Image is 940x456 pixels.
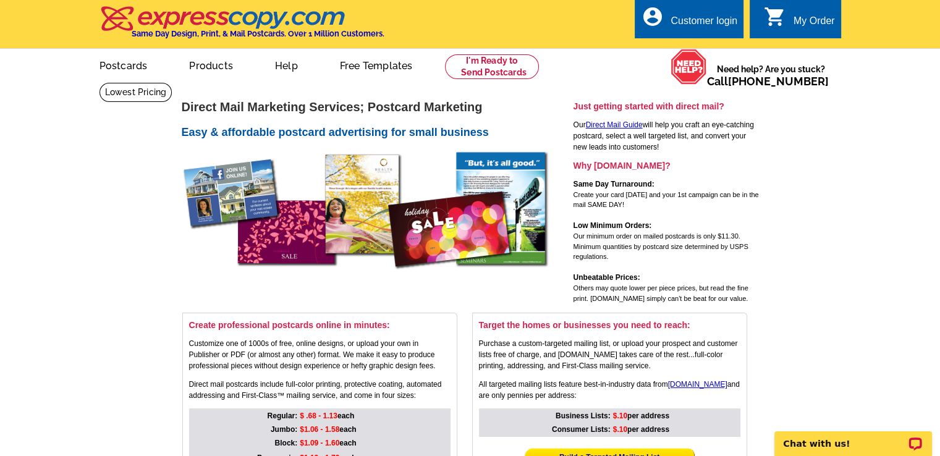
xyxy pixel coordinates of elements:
[255,50,318,79] a: Help
[552,425,611,434] strong: Consumer Lists:
[574,232,748,260] span: Our minimum order on mailed postcards is only $11.30. Minimum quantities by postcard size determi...
[479,319,740,331] h3: Target the homes or businesses you need to reach:
[586,120,643,129] a: Direct Mail Guide
[574,160,759,171] h3: Why [DOMAIN_NAME]?
[574,284,748,302] span: Others may quote lower per piece prices, but read the fine print. [DOMAIN_NAME] simply can't be b...
[574,180,654,188] strong: Same Day Turnaround:
[641,14,737,29] a: account_circle Customer login
[613,425,669,434] strong: per address
[300,425,356,434] strong: each
[275,439,298,447] strong: Block:
[574,273,640,282] strong: Unbeatable Prices:
[574,119,759,153] p: Our will help you craft an eye-catching postcard, select a well targeted list, and convert your n...
[479,338,740,371] p: Purchase a custom-targeted mailing list, or upload your prospect and customer lists free of charg...
[613,412,669,420] strong: per address
[100,15,384,38] a: Same Day Design, Print, & Mail Postcards. Over 1 Million Customers.
[764,6,786,28] i: shopping_cart
[300,412,354,420] strong: each
[300,425,339,434] span: $1.06 - 1.58
[668,380,727,389] a: [DOMAIN_NAME]
[80,50,167,79] a: Postcards
[479,379,740,401] p: All targeted mailing lists feature best-in-industry data from and are only pennies per address:
[189,319,451,331] h3: Create professional postcards online in minutes:
[300,439,339,447] span: $1.09 - 1.60
[766,417,940,456] iframe: LiveChat chat widget
[641,6,663,28] i: account_circle
[556,412,611,420] strong: Business Lists:
[132,29,384,38] h4: Same Day Design, Print, & Mail Postcards. Over 1 Million Customers.
[574,221,652,230] strong: Low Minimum Orders:
[300,439,356,447] strong: each
[707,75,829,88] span: Call
[613,425,627,434] span: $.10
[300,412,337,420] span: $ .68 - 1.13
[613,412,627,420] span: $.10
[707,63,835,88] span: Need help? Are you stuck?
[189,379,451,401] p: Direct mail postcards include full-color printing, protective coating, automated addressing and F...
[268,412,298,420] strong: Regular:
[182,146,553,290] img: direct mail postcards
[182,126,571,140] h2: Easy & affordable postcard advertising for small business
[182,101,571,114] h1: Direct Mail Marketing Services; Postcard Marketing
[794,15,835,33] div: My Order
[764,14,835,29] a: shopping_cart My Order
[189,338,451,371] p: Customize one of 1000s of free, online designs, or upload your own in Publisher or PDF (or almost...
[271,425,297,434] strong: Jumbo:
[671,49,707,85] img: help
[671,15,737,33] div: Customer login
[574,191,759,209] span: Create your card [DATE] and your 1st campaign can be in the mail SAME DAY!
[320,50,433,79] a: Free Templates
[574,101,759,112] h3: Just getting started with direct mail?
[169,50,253,79] a: Products
[728,75,829,88] a: [PHONE_NUMBER]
